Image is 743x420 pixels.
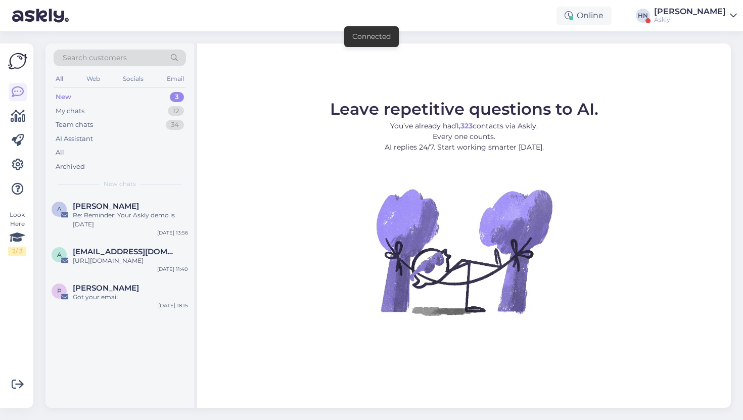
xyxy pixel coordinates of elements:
[158,302,188,309] div: [DATE] 18:15
[330,121,598,153] p: You’ve already had contacts via Askly. Every one counts. AI replies 24/7. Start working smarter [...
[373,161,555,343] img: No Chat active
[121,72,146,85] div: Socials
[63,53,127,63] span: Search customers
[456,121,473,130] b: 1,323
[8,52,27,71] img: Askly Logo
[56,162,85,172] div: Archived
[157,229,188,237] div: [DATE] 13:56
[56,106,84,116] div: My chats
[330,99,598,119] span: Leave repetitive questions to AI.
[73,247,178,256] span: alexachals202@gmail.com
[166,120,184,130] div: 34
[168,106,184,116] div: 12
[56,92,71,102] div: New
[352,31,391,42] div: Connected
[73,284,139,293] span: Paul Phongpol
[84,72,102,85] div: Web
[8,210,26,256] div: Look Here
[73,293,188,302] div: Got your email
[54,72,65,85] div: All
[56,120,93,130] div: Team chats
[654,16,726,24] div: Askly
[556,7,612,25] div: Online
[165,72,186,85] div: Email
[170,92,184,102] div: 3
[57,251,62,258] span: a
[104,179,136,189] span: New chats
[57,287,62,295] span: P
[654,8,737,24] a: [PERSON_NAME]Askly
[636,9,650,23] div: HN
[56,134,93,144] div: AI Assistant
[73,202,139,211] span: Aistė Maldaikienė
[654,8,726,16] div: [PERSON_NAME]
[57,205,62,213] span: A
[73,256,188,265] div: [URL][DOMAIN_NAME]
[157,265,188,273] div: [DATE] 11:40
[56,148,64,158] div: All
[8,247,26,256] div: 2 / 3
[73,211,188,229] div: Re: Reminder: Your Askly demo is [DATE]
